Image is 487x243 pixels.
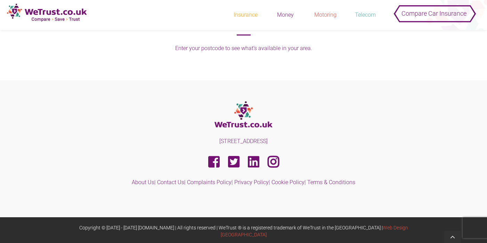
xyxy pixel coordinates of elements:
div: Motoring [308,11,343,19]
span: | [187,179,233,186]
a: About Us [132,179,154,186]
a: Complaints Policy [187,179,232,186]
p: Enter your postcode to see what’s available in your area. [10,44,477,53]
div: Insurance [228,11,263,19]
span: | [271,179,306,186]
a: Contact Us [157,179,184,186]
div: Money [268,11,303,19]
p: [STREET_ADDRESS] [56,138,431,145]
button: Compare Car Insurance [397,3,471,17]
a: Privacy Policy [234,179,269,186]
img: footer-logo.png [214,101,273,127]
span: Compare Car Insurance [401,5,466,22]
div: Telecom [348,11,383,19]
a: Terms & Conditions [307,179,355,186]
span: | [234,179,270,186]
img: new-logo.png [7,3,87,22]
p: Copyright © [DATE] - [DATE] [DOMAIN_NAME] | All rights reserved | WeTrust ® is a registered trade... [56,224,431,238]
span: | [132,179,156,186]
span: | [157,179,186,186]
a: Cookie Policy [271,179,305,186]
